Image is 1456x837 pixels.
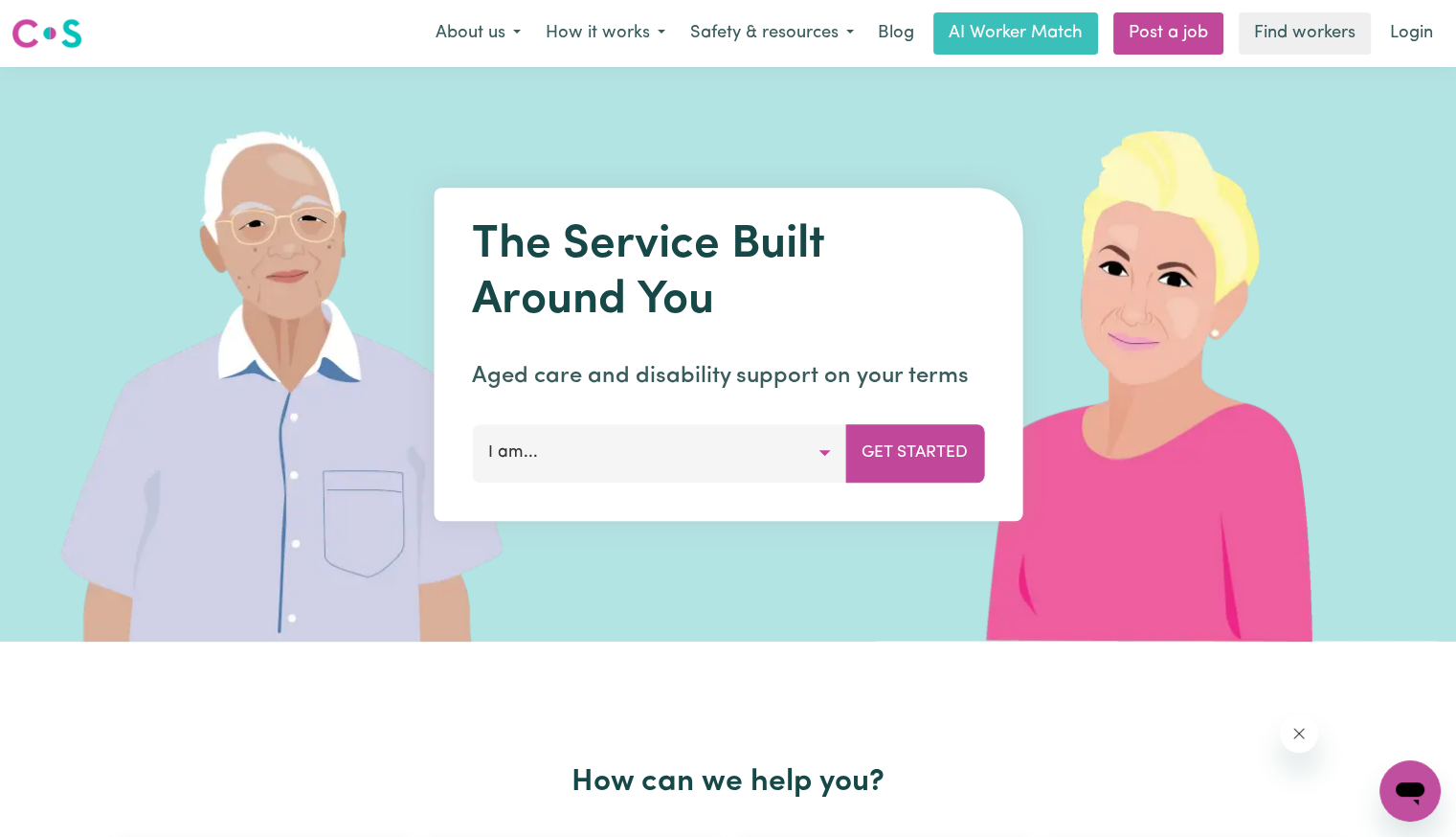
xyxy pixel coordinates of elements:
[1379,760,1441,822] iframe: Button to launch messaging window
[423,13,533,54] button: About us
[11,13,116,29] span: Need any help?
[933,12,1098,55] a: AI Worker Match
[533,13,678,54] button: How it works
[1239,12,1371,55] a: Find workers
[1113,12,1223,55] a: Post a job
[472,218,984,328] h1: The Service Built Around You
[1378,12,1445,55] a: Login
[472,424,846,482] button: I am...
[472,359,984,394] p: Aged care and disability support on your terms
[845,424,984,482] button: Get Started
[866,12,926,55] a: Blog
[11,16,82,51] img: Careseekers logo
[108,764,1349,801] h2: How can we help you?
[678,13,866,54] button: Safety & resources
[11,11,82,56] a: Careseekers logo
[1280,714,1318,753] iframe: Close message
